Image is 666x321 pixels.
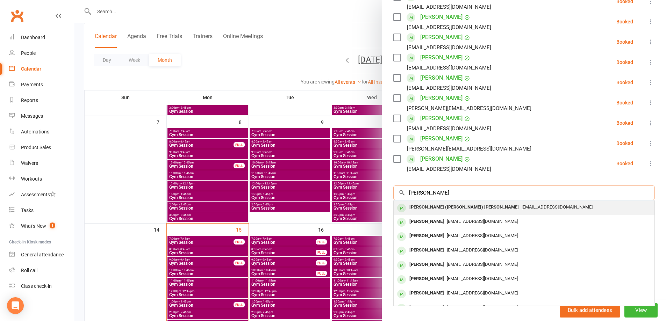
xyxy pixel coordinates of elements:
a: [PERSON_NAME] [420,153,463,165]
div: [EMAIL_ADDRESS][DOMAIN_NAME] [407,23,491,32]
div: [PERSON_NAME] [407,231,447,241]
div: Messages [21,113,43,119]
div: member [397,261,406,270]
div: member [397,304,406,313]
div: Reports [21,97,38,103]
a: [PERSON_NAME] [420,72,463,83]
a: Reports [9,93,74,108]
div: [PERSON_NAME] [407,302,447,313]
a: Waivers [9,155,74,171]
a: Clubworx [8,7,26,24]
span: [EMAIL_ADDRESS][DOMAIN_NAME] [447,276,518,281]
div: Booked [616,39,633,44]
a: [PERSON_NAME] [420,52,463,63]
div: Booked [616,161,633,166]
div: Product Sales [21,145,51,150]
span: 1 [50,222,55,228]
div: [EMAIL_ADDRESS][DOMAIN_NAME] [407,43,491,52]
div: Tasks [21,207,34,213]
div: member [397,204,406,212]
a: [PERSON_NAME] [420,93,463,104]
div: member [397,247,406,255]
a: [PERSON_NAME] [420,32,463,43]
div: What's New [21,223,46,229]
div: Payments [21,82,43,87]
a: Dashboard [9,30,74,45]
div: [EMAIL_ADDRESS][DOMAIN_NAME] [407,165,491,174]
a: People [9,45,74,61]
div: Assessments [21,192,56,197]
span: [EMAIL_ADDRESS][DOMAIN_NAME] [447,290,518,296]
div: [EMAIL_ADDRESS][DOMAIN_NAME] [407,63,491,72]
a: Assessments [9,187,74,203]
a: Payments [9,77,74,93]
span: [EMAIL_ADDRESS][DOMAIN_NAME] [447,233,518,238]
div: Calendar [21,66,41,72]
div: member [397,232,406,241]
div: Waivers [21,160,38,166]
a: [PERSON_NAME] [420,113,463,124]
div: member [397,290,406,298]
a: Automations [9,124,74,140]
a: What's New1 [9,218,74,234]
div: member [397,218,406,227]
div: [PERSON_NAME][EMAIL_ADDRESS][DOMAIN_NAME] [407,104,531,113]
div: People [21,50,36,56]
div: Booked [616,80,633,85]
a: Messages [9,108,74,124]
a: Workouts [9,171,74,187]
div: Open Intercom Messenger [7,297,24,314]
div: Booked [616,141,633,146]
div: [PERSON_NAME][EMAIL_ADDRESS][DOMAIN_NAME] [407,144,531,153]
div: Class check-in [21,283,52,289]
div: [EMAIL_ADDRESS][DOMAIN_NAME] [407,2,491,12]
div: [EMAIL_ADDRESS][DOMAIN_NAME] [407,83,491,93]
a: Roll call [9,263,74,278]
div: [PERSON_NAME] ([PERSON_NAME]) [PERSON_NAME] [407,202,522,212]
div: [EMAIL_ADDRESS][DOMAIN_NAME] [407,124,491,133]
div: [PERSON_NAME] [407,245,447,255]
div: Dashboard [21,35,45,40]
div: Booked [616,60,633,65]
a: Tasks [9,203,74,218]
button: View [624,303,658,318]
div: General attendance [21,252,64,257]
div: [PERSON_NAME] [407,260,447,270]
a: Class kiosk mode [9,278,74,294]
div: [PERSON_NAME] [407,288,447,298]
a: General attendance kiosk mode [9,247,74,263]
div: [PERSON_NAME] [407,274,447,284]
div: Booked [616,100,633,105]
div: Workouts [21,176,42,182]
div: Roll call [21,268,37,273]
a: Product Sales [9,140,74,155]
button: Bulk add attendees [560,303,620,318]
div: Booked [616,19,633,24]
a: [PERSON_NAME] [420,133,463,144]
a: [PERSON_NAME] [420,12,463,23]
a: Calendar [9,61,74,77]
span: [EMAIL_ADDRESS][DOMAIN_NAME] [522,204,593,210]
span: [EMAIL_ADDRESS][DOMAIN_NAME] [447,305,518,310]
div: member [397,275,406,284]
span: [EMAIL_ADDRESS][DOMAIN_NAME] [447,219,518,224]
div: Booked [616,121,633,125]
div: Automations [21,129,49,134]
div: [PERSON_NAME] [407,217,447,227]
input: Search to add attendees [393,185,655,200]
span: [EMAIL_ADDRESS][DOMAIN_NAME] [447,247,518,253]
span: [EMAIL_ADDRESS][DOMAIN_NAME] [447,262,518,267]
